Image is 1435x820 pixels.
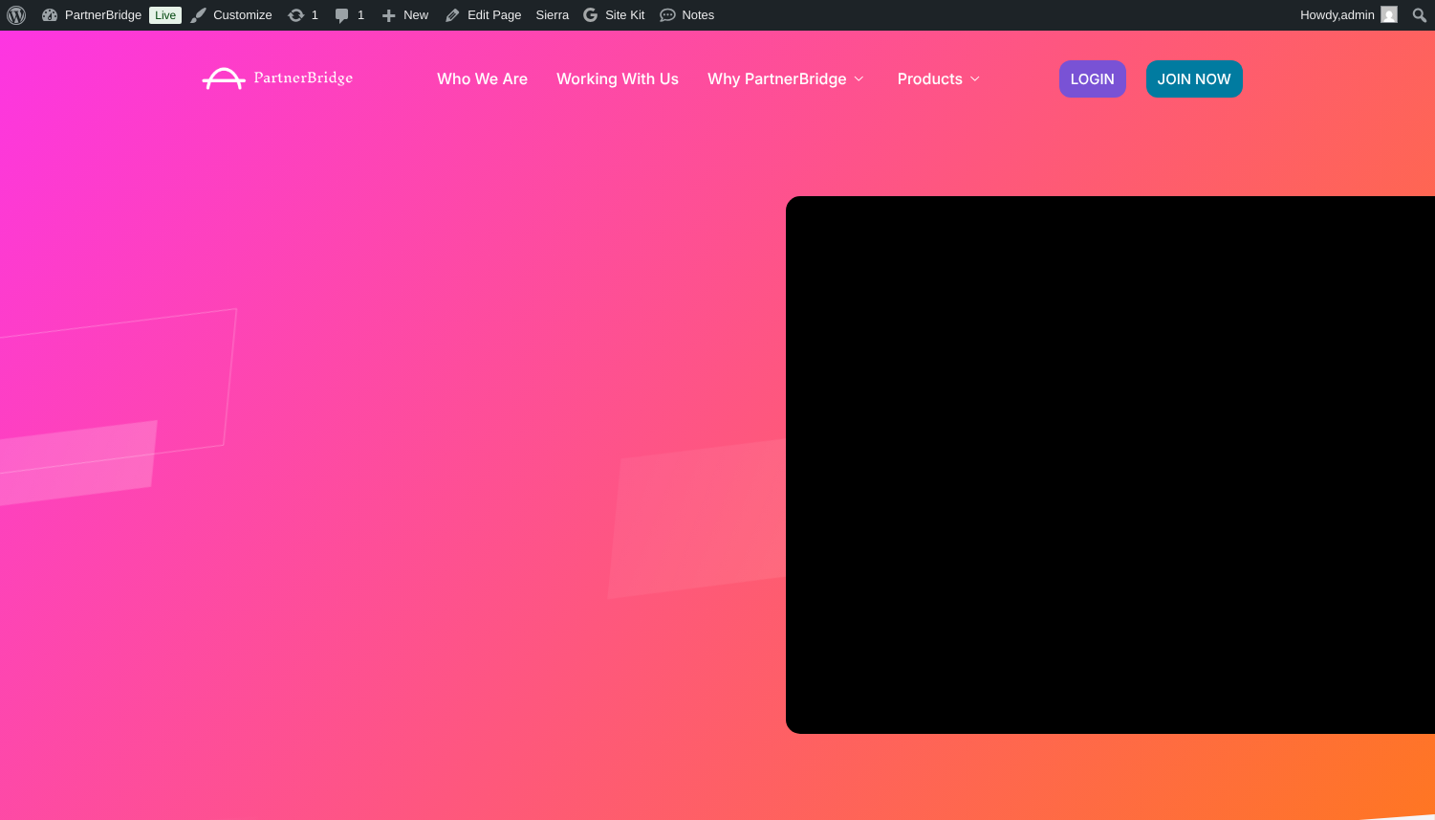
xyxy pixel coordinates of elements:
[707,71,869,86] a: Why PartnerBridge
[149,7,182,24] a: Live
[1071,72,1115,86] span: LOGIN
[556,71,679,86] a: Working With Us
[1146,60,1243,98] a: JOIN NOW
[1341,8,1375,22] span: admin
[605,8,644,22] span: Site Kit
[437,71,528,86] a: Who We Are
[898,71,985,86] a: Products
[1059,60,1126,98] a: LOGIN
[1158,72,1231,86] span: JOIN NOW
